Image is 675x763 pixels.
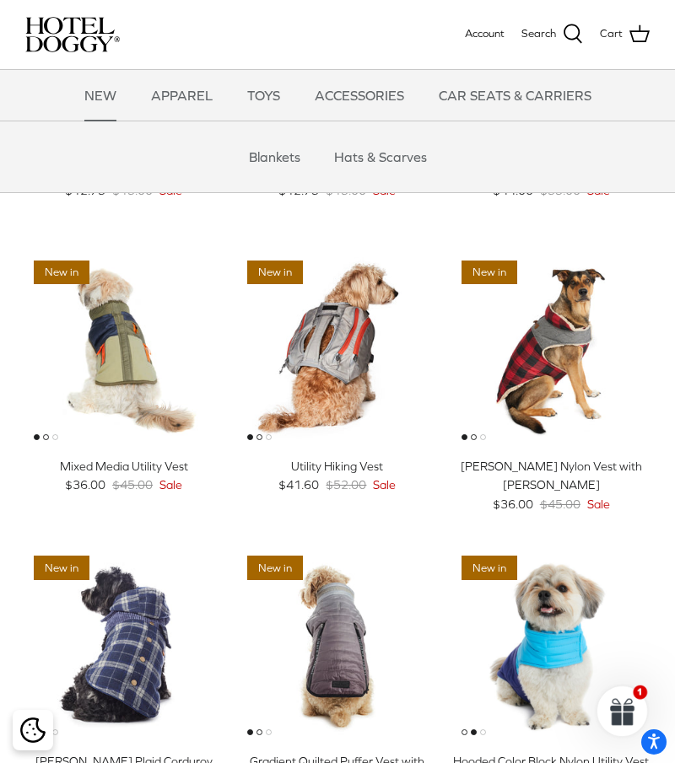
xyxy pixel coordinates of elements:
a: NEW [69,70,132,121]
a: Utility Hiking Vest [239,252,435,449]
span: New in [462,261,517,285]
span: New in [462,556,517,580]
a: Account [465,25,505,43]
a: Hooded Color Block Nylon Utility Vest [453,547,650,744]
span: Sale [373,476,396,494]
a: Cart [600,24,650,46]
a: Mixed Media Utility Vest [25,252,222,449]
a: Utility Hiking Vest $41.60 $52.00 Sale [239,457,435,495]
span: $45.00 [112,476,153,494]
span: New in [34,261,89,285]
span: Sale [587,495,610,513]
a: APPAREL [136,70,228,121]
span: New in [247,556,303,580]
a: Blankets [234,132,316,182]
button: Cookie policy [18,716,47,745]
span: $41.60 [278,476,319,494]
a: TOYS [232,70,295,121]
div: [PERSON_NAME] Nylon Vest with [PERSON_NAME] [453,457,650,495]
div: Utility Hiking Vest [239,457,435,476]
span: $45.00 [540,495,580,513]
span: New in [34,556,89,580]
span: Sale [159,476,182,494]
img: hoteldoggycom [25,17,120,52]
img: Cookie policy [20,717,46,743]
a: [PERSON_NAME] Nylon Vest with [PERSON_NAME] $36.00 $45.00 Sale [453,457,650,513]
a: Search [521,24,583,46]
span: $36.00 [493,495,533,513]
a: Hats & Scarves [319,132,442,182]
a: ACCESSORIES [300,70,419,121]
span: Cart [600,25,623,43]
span: New in [247,261,303,285]
div: Mixed Media Utility Vest [25,457,222,476]
span: $36.00 [65,476,105,494]
div: Cookie policy [13,710,53,750]
span: Account [465,27,505,40]
a: Gradient Quilted Puffer Vest with Microfleece Lining [239,547,435,744]
a: Mixed Media Utility Vest $36.00 $45.00 Sale [25,457,222,495]
a: Melton Nylon Vest with Sherpa Lining [453,252,650,449]
span: Search [521,25,556,43]
span: $52.00 [326,476,366,494]
a: CAR SEATS & CARRIERS [424,70,607,121]
a: Melton Plaid Corduroy Vest with Hood [25,547,222,744]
